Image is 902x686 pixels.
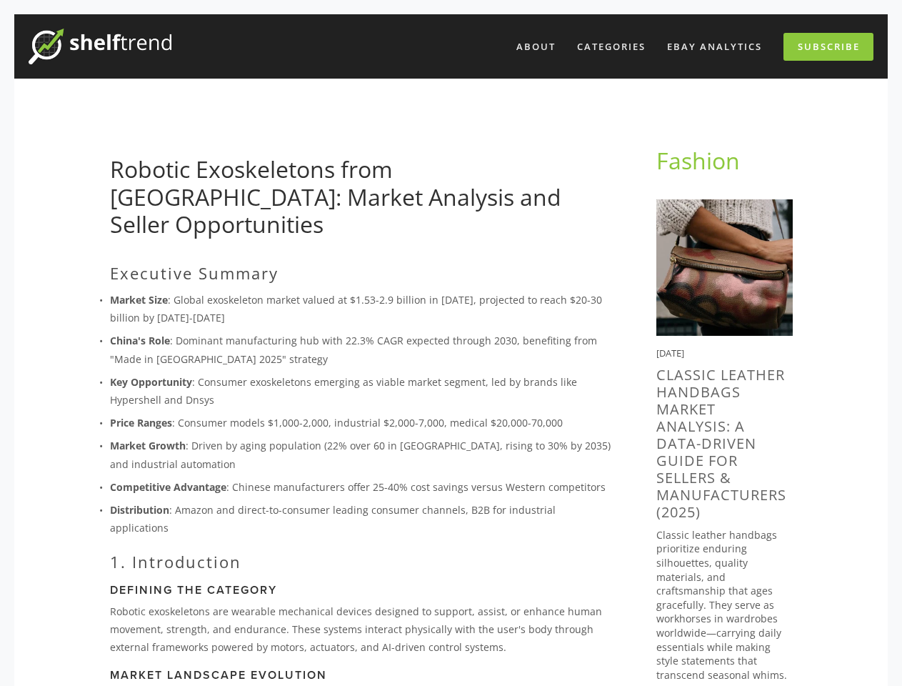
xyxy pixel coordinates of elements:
time: [DATE] [656,347,684,359]
a: About [507,35,565,59]
a: eBay Analytics [658,35,771,59]
p: Robotic exoskeletons are wearable mechanical devices designed to support, assist, or enhance huma... [110,602,611,657]
p: : Consumer exoskeletons emerging as viable market segment, led by brands like Hypershell and Dnsys [110,373,611,409]
p: : Global exoskeleton market valued at $1.53-2.9 billion in [DATE], projected to reach $20-30 bill... [110,291,611,327]
h3: Defining the Category [110,583,611,597]
strong: Key Opportunity [110,375,192,389]
strong: Market Growth [110,439,186,452]
strong: Distribution [110,503,169,517]
p: : Amazon and direct-to-consumer leading consumer channels, B2B for industrial applications [110,501,611,537]
strong: China's Role [110,334,170,347]
a: Robotic Exoskeletons from [GEOGRAPHIC_DATA]: Market Analysis and Seller Opportunities [110,154,561,239]
h2: 1. Introduction [110,552,611,571]
h2: Executive Summary [110,264,611,282]
a: Subscribe [783,33,873,61]
p: Classic leather handbags prioritize enduring silhouettes, quality materials, and craftsmanship th... [656,528,793,682]
img: ShelfTrend [29,29,171,64]
p: : Dominant manufacturing hub with 22.3% CAGR expected through 2030, benefiting from "Made in [GEO... [110,332,611,367]
a: Fashion [656,145,740,176]
p: : Consumer models $1,000-2,000, industrial $2,000-7,000, medical $20,000-70,000 [110,414,611,432]
p: : Driven by aging population (22% over 60 in [GEOGRAPHIC_DATA], rising to 30% by 2035) and indust... [110,437,611,472]
div: Categories [568,35,655,59]
p: : Chinese manufacturers offer 25-40% cost savings versus Western competitors [110,478,611,496]
a: Classic Leather Handbags Market Analysis: A Data-Driven Guide for Sellers & Manufacturers (2025) [656,365,786,522]
strong: Price Ranges [110,416,172,429]
img: Classic Leather Handbags Market Analysis: A Data-Driven Guide for Sellers &amp; Manufacturers (2025) [656,199,793,336]
strong: Competitive Advantage [110,480,226,494]
strong: Market Size [110,293,168,307]
h3: Market Landscape Evolution [110,668,611,682]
